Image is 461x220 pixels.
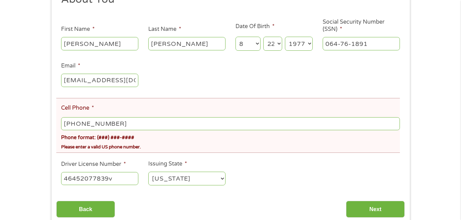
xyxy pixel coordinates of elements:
input: john@gmail.com [61,74,138,87]
input: 078-05-1120 [323,37,400,50]
input: (541) 754-3010 [61,117,400,130]
input: Smith [148,37,226,50]
label: Social Security Number (SSN) [323,19,400,33]
label: Date Of Birth [235,23,275,30]
label: Last Name [148,26,181,33]
label: First Name [61,26,95,33]
input: Back [56,201,115,218]
label: Cell Phone [61,105,94,112]
div: Please enter a valid US phone number. [61,141,400,150]
input: John [61,37,138,50]
label: Email [61,62,80,70]
label: Issuing State [148,160,187,168]
input: Next [346,201,405,218]
label: Driver License Number [61,161,126,168]
div: Phone format: (###) ###-#### [61,132,400,142]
